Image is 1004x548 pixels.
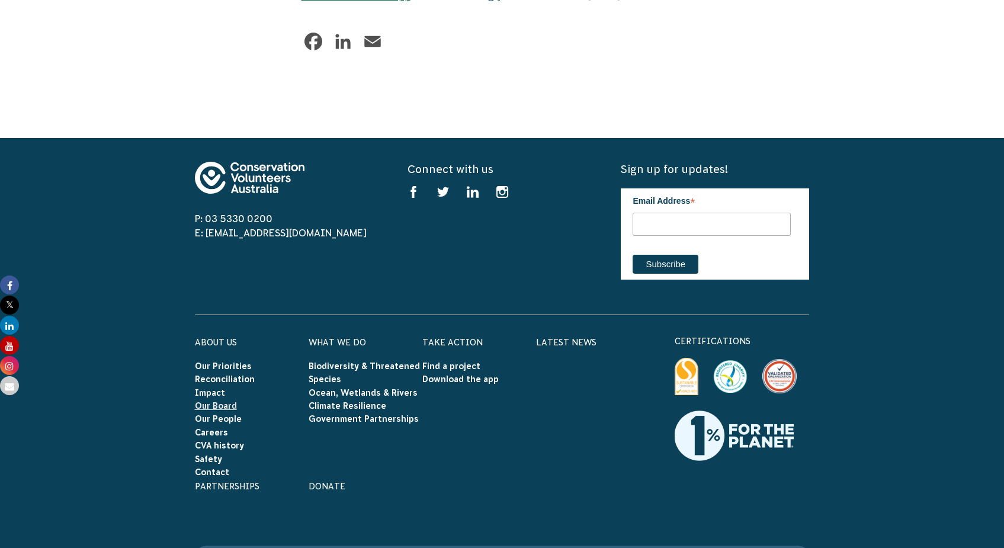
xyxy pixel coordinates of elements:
a: Email [361,30,384,53]
a: Find a project [422,361,480,371]
a: Careers [195,428,228,437]
a: Donate [309,482,345,491]
a: LinkedIn [331,30,355,53]
a: Government Partnerships [309,414,419,424]
a: Biodiversity & Threatened Species [309,361,420,384]
label: Email Address [633,188,791,211]
a: Reconciliation [195,374,255,384]
a: What We Do [309,338,366,347]
a: Ocean, Wetlands & Rivers [309,388,418,398]
a: Partnerships [195,482,259,491]
a: Latest News [536,338,596,347]
a: Take Action [422,338,483,347]
input: Subscribe [633,255,698,274]
a: Our People [195,414,242,424]
a: Contact [195,467,229,477]
a: Our Board [195,401,237,411]
a: About Us [195,338,237,347]
a: Impact [195,388,225,398]
a: CVA history [195,441,244,450]
h5: Connect with us [408,162,596,177]
a: Climate Resilience [309,401,386,411]
a: Download the app [422,374,499,384]
a: Safety [195,454,222,464]
a: P: 03 5330 0200 [195,213,272,224]
a: Facebook [301,30,325,53]
img: logo-footer.svg [195,162,304,194]
a: E: [EMAIL_ADDRESS][DOMAIN_NAME] [195,227,367,238]
h5: Sign up for updates! [621,162,809,177]
p: certifications [675,334,810,348]
a: Our Priorities [195,361,252,371]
